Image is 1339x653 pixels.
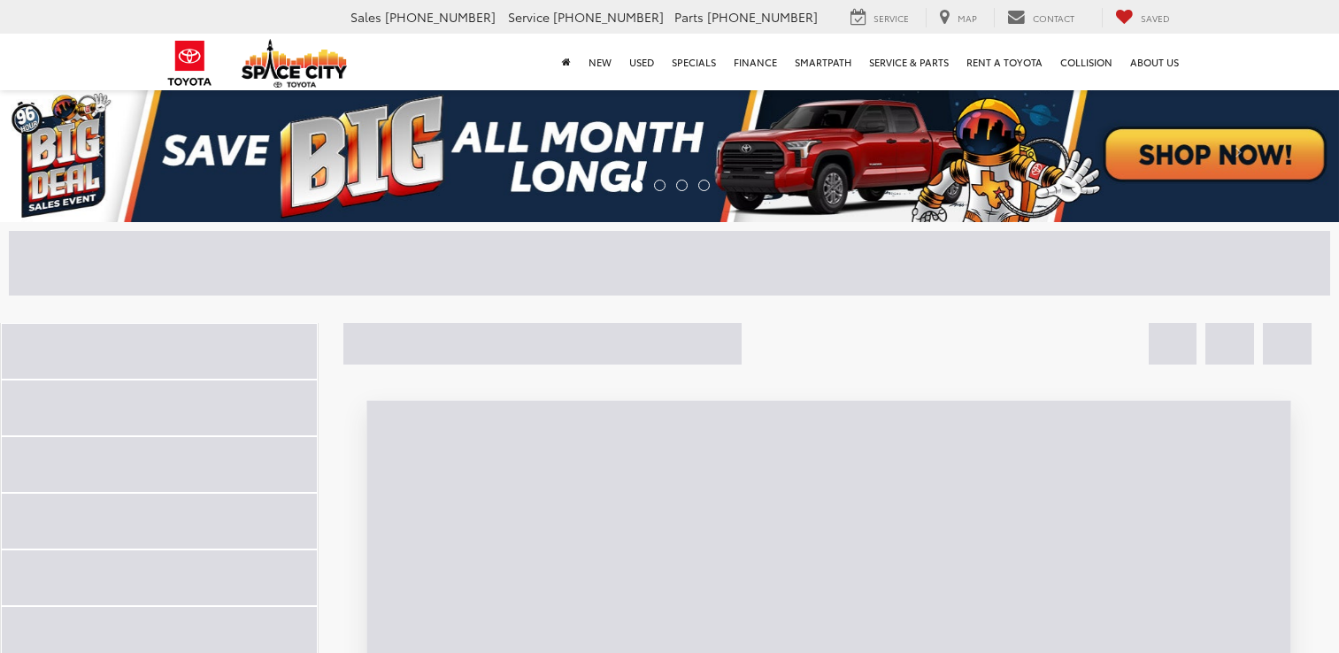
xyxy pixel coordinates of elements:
[663,34,725,90] a: Specials
[242,39,348,88] img: Space City Toyota
[553,34,580,90] a: Home
[1033,12,1074,25] span: Contact
[707,8,818,26] span: [PHONE_NUMBER]
[786,34,860,90] a: SmartPath
[385,8,496,26] span: [PHONE_NUMBER]
[926,8,990,27] a: Map
[1121,34,1188,90] a: About Us
[837,8,922,27] a: Service
[1051,34,1121,90] a: Collision
[350,8,381,26] span: Sales
[860,34,958,90] a: Service & Parts
[553,8,664,26] span: [PHONE_NUMBER]
[958,12,977,25] span: Map
[580,34,620,90] a: New
[674,8,704,26] span: Parts
[508,8,550,26] span: Service
[620,34,663,90] a: Used
[725,34,786,90] a: Finance
[994,8,1088,27] a: Contact
[958,34,1051,90] a: Rent a Toyota
[157,35,223,92] img: Toyota
[1102,8,1183,27] a: My Saved Vehicles
[873,12,909,25] span: Service
[1141,12,1170,25] span: Saved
